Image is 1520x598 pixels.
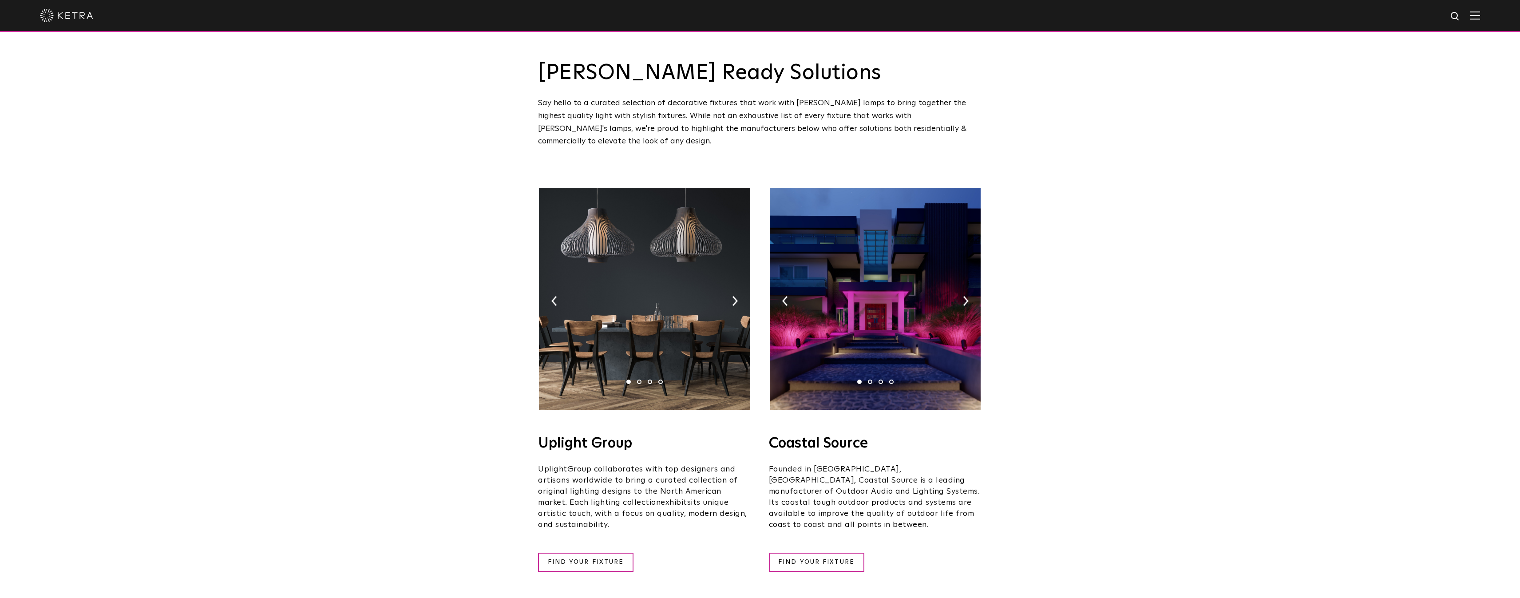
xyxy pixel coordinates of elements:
[770,188,981,410] img: 03-1.jpg
[1470,11,1480,20] img: Hamburger%20Nav.svg
[732,296,738,306] img: arrow-right-black.svg
[782,296,788,306] img: arrow-left-black.svg
[769,436,982,451] h4: Coastal Source
[1450,11,1461,22] img: search icon
[538,62,982,83] h3: [PERSON_NAME] Ready Solutions
[539,188,750,410] img: Uplight_Ketra_Image.jpg
[40,9,93,22] img: ketra-logo-2019-white
[538,465,738,507] span: Group collaborates with top designers and artisans worldwide to bring a curated collection of ori...
[538,97,982,148] div: Say hello to a curated selection of decorative fixtures that work with [PERSON_NAME] lamps to bri...
[538,465,567,473] span: Uplight
[538,499,747,529] span: its unique artistic touch, with a focus on quality, modern design, and sustainability.
[963,296,969,306] img: arrow-right-black.svg
[661,499,691,507] span: exhibits
[769,553,864,572] a: FIND YOUR FIXTURE
[769,465,980,529] span: Founded in [GEOGRAPHIC_DATA], [GEOGRAPHIC_DATA], Coastal Source is a leading manufacturer of Outd...
[538,436,751,451] h4: Uplight Group
[551,296,557,306] img: arrow-left-black.svg
[538,553,633,572] a: FIND YOUR FIXTURE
